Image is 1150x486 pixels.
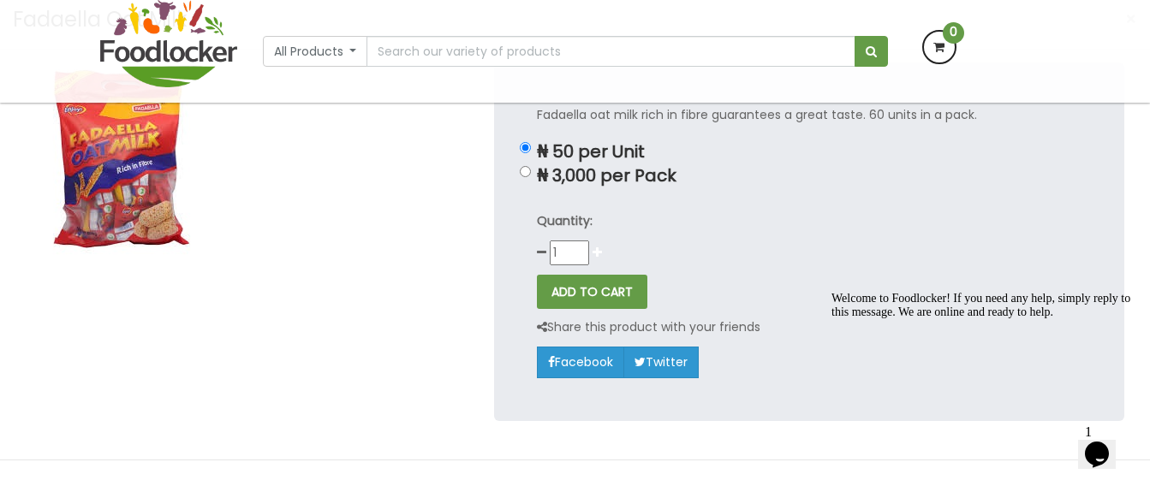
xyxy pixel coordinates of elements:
[825,285,1133,409] iframe: chat widget
[537,317,760,337] p: Share this product with your friends
[26,62,218,255] img: Fadaella Oat Milk
[537,166,1081,186] p: ₦ 3,000 per Pack
[943,22,964,44] span: 0
[537,275,647,309] button: ADD TO CART
[537,142,1081,162] p: ₦ 50 per Unit
[537,105,1081,125] p: Fadaella oat milk rich in fibre guarantees a great taste. 60 units in a pack.
[520,142,531,153] input: ₦ 50 per Unit
[1078,418,1133,469] iframe: chat widget
[7,7,315,34] div: Welcome to Foodlocker! If you need any help, simply reply to this message. We are online and read...
[263,36,368,67] button: All Products
[366,36,855,67] input: Search our variety of products
[520,166,531,177] input: ₦ 3,000 per Pack
[537,347,624,377] a: Facebook
[537,212,593,229] strong: Quantity:
[623,347,699,377] a: Twitter
[7,7,306,33] span: Welcome to Foodlocker! If you need any help, simply reply to this message. We are online and read...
